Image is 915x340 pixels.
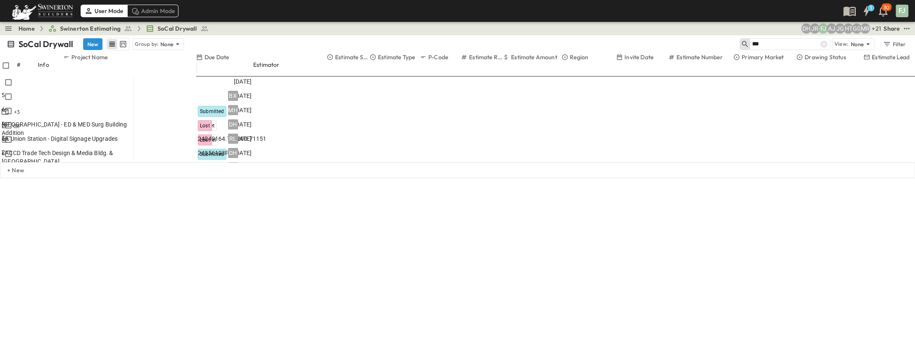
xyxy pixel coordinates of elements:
[858,3,875,18] button: 1
[7,166,12,174] p: + New
[228,134,238,144] div: RL
[570,53,588,61] p: Region
[2,120,131,137] span: [GEOGRAPHIC_DATA] - ED & MED Surg Building Addition
[10,2,75,20] img: 6c363589ada0b36f064d841b69d3a419a338230e66bb0a533688fa5cc3e9e735.png
[204,53,229,61] p: Due Date
[157,24,197,33] span: SoCal Drywall
[835,24,845,34] div: Jorge Garcia (jorgarcia@swinerton.com)
[127,5,179,17] div: Admin Mode
[48,24,132,33] a: Swinerton Estimating
[17,53,38,76] div: #
[801,24,811,34] div: Daryll Hayward (daryll.hayward@swinerton.com)
[234,92,252,100] span: [DATE]
[146,24,209,33] a: SoCal Drywall
[834,40,849,49] p: View:
[511,53,557,61] p: Estimate Amount
[676,53,723,61] p: Estimate Number
[805,53,846,61] p: Drawing Status
[428,53,448,61] p: P-Code
[818,24,828,34] div: Francisco J. Sanchez (frsanchez@swinerton.com)
[872,24,880,33] p: + 21
[2,149,131,166] span: LACCD Trade Tech Design & Media Bldg. & [GEOGRAPHIC_DATA]
[234,120,252,129] span: [DATE]
[253,53,327,76] div: Estimator
[107,39,117,49] button: row view
[38,53,63,76] div: Info
[83,38,102,50] button: New
[135,40,159,48] p: Group by:
[879,38,908,50] button: Filter
[18,24,35,33] a: Home
[826,24,836,34] div: Anthony Jimenez (anthony.jimenez@swinerton.com)
[378,53,415,61] p: Estimate Type
[884,24,900,33] div: Share
[228,148,238,158] div: DH
[850,40,864,48] p: None
[872,53,910,61] p: Estimate Lead
[902,24,912,34] button: test
[624,53,653,61] p: Invite Date
[234,149,252,157] span: [DATE]
[234,106,252,114] span: [DATE]
[106,38,129,50] div: table view
[71,53,107,61] p: Project Name
[198,149,229,157] span: 24056193P
[469,53,503,61] p: Estimate Round
[234,77,252,86] span: [DATE]
[198,134,267,143] span: 24049164.713200.71151
[852,24,862,34] div: Gerrad Gerber (gerrad.gerber@swinerton.com)
[884,4,889,11] p: 30
[118,39,128,49] button: kanban view
[228,119,238,129] div: DH
[228,105,238,115] div: MH
[882,40,906,49] div: Filter
[160,40,174,48] p: None
[228,91,238,101] div: BX
[742,53,784,61] p: Primary Market
[860,24,870,34] div: Meghana Raj (meghana.raj@swinerton.com)
[335,53,370,61] p: Estimate Status
[2,134,118,143] span: LA Union Station - Digital Signage Upgrades
[81,5,127,17] div: User Mode
[896,5,908,17] div: FJ
[810,24,820,34] div: Joshua Russell (joshua.russell@swinerton.com)
[18,24,214,33] nav: breadcrumbs
[870,5,872,11] h6: 1
[12,107,22,117] div: + 3
[60,24,121,33] span: Swinerton Estimating
[895,4,909,18] button: FJ
[18,38,73,50] p: SoCal Drywall
[843,24,853,34] div: Haaris Tahmas (haaris.tahmas@swinerton.com)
